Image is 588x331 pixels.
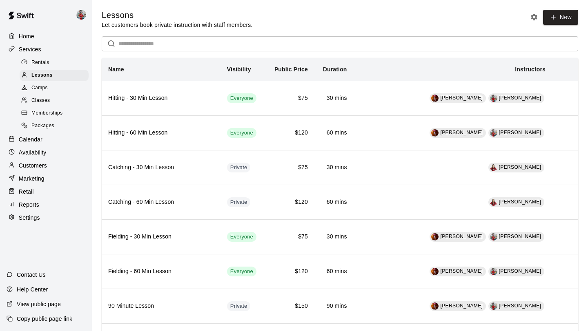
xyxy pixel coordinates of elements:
span: Lessons [31,71,53,79]
span: [PERSON_NAME] [440,234,483,239]
img: Kylie Chung [76,10,86,20]
h6: $120 [272,128,308,137]
p: Availability [19,148,47,157]
h6: 30 mins [321,232,347,241]
b: Name [108,66,124,73]
a: Marketing [7,172,85,185]
span: Camps [31,84,48,92]
div: Classes [20,95,89,106]
p: Marketing [19,174,45,183]
span: [PERSON_NAME] [499,234,541,239]
b: Visibility [227,66,251,73]
span: [PERSON_NAME] [499,95,541,101]
a: New [543,10,578,25]
a: Camps [20,82,92,95]
span: Private [227,164,251,172]
img: Kylie Chung [490,302,497,310]
span: [PERSON_NAME] [499,130,541,135]
p: Services [19,45,41,53]
img: Kaitlyn Lim [431,302,439,310]
h6: 60 mins [321,128,347,137]
h6: $120 [272,198,308,207]
h6: $75 [272,232,308,241]
a: Settings [7,212,85,224]
span: Everyone [227,233,256,241]
span: Packages [31,122,54,130]
div: Rentals [20,57,89,68]
img: Kylie Chung [490,268,497,275]
b: Public Price [274,66,308,73]
div: Customers [7,159,85,172]
img: Kaitlyn Lim [431,129,439,137]
span: [PERSON_NAME] [499,268,541,274]
div: This service is visible to all of your customers [227,128,256,138]
img: Kylie Chung [490,129,497,137]
img: Kylie Chung [490,233,497,241]
a: Services [7,43,85,55]
span: Everyone [227,95,256,102]
div: This service is visible to all of your customers [227,232,256,242]
a: Reports [7,199,85,211]
span: Private [227,199,251,206]
span: Everyone [227,129,256,137]
div: Home [7,30,85,42]
h6: Hitting - 60 Min Lesson [108,128,214,137]
img: Aly Kaneshiro [490,164,497,171]
h6: Fielding - 60 Min Lesson [108,267,214,276]
div: Camps [20,82,89,94]
button: Lesson settings [528,11,540,23]
div: Kylie Chung [490,95,497,102]
div: This service is visible to all of your customers [227,93,256,103]
span: [PERSON_NAME] [499,303,541,309]
p: Contact Us [17,271,46,279]
div: This service is visible to all of your customers [227,267,256,276]
a: Classes [20,95,92,107]
b: Instructors [515,66,546,73]
h6: $75 [272,94,308,103]
div: Kylie Chung [75,7,92,23]
p: Calendar [19,135,42,143]
div: Calendar [7,133,85,146]
a: Rentals [20,56,92,69]
p: Settings [19,214,40,222]
p: Home [19,32,34,40]
h6: 60 mins [321,198,347,207]
span: [PERSON_NAME] [499,199,541,205]
h6: 30 mins [321,163,347,172]
img: Kaitlyn Lim [431,268,439,275]
h6: 30 mins [321,94,347,103]
img: Aly Kaneshiro [490,199,497,206]
span: Rentals [31,59,49,67]
a: Packages [20,120,92,132]
a: Retail [7,185,85,198]
div: Packages [20,120,89,132]
span: [PERSON_NAME] [499,164,541,170]
div: This service is hidden, and can only be accessed via a direct link [227,197,251,207]
p: View public page [17,300,61,308]
span: Private [227,302,251,310]
p: Retail [19,188,34,196]
div: This service is hidden, and can only be accessed via a direct link [227,301,251,311]
h6: 90 Minute Lesson [108,302,214,311]
div: This service is hidden, and can only be accessed via a direct link [227,163,251,172]
img: Kaitlyn Lim [431,233,439,241]
h6: Catching - 60 Min Lesson [108,198,214,207]
span: [PERSON_NAME] [440,95,483,101]
h5: Lessons [102,10,252,21]
div: Availability [7,146,85,159]
h6: $150 [272,302,308,311]
p: Reports [19,201,39,209]
h6: $120 [272,267,308,276]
